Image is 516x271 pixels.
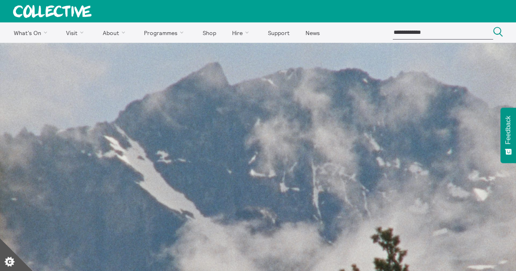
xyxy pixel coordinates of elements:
[505,116,512,144] span: Feedback
[7,22,58,43] a: What's On
[261,22,297,43] a: Support
[195,22,223,43] a: Shop
[137,22,194,43] a: Programmes
[95,22,135,43] a: About
[500,108,516,163] button: Feedback - Show survey
[298,22,327,43] a: News
[59,22,94,43] a: Visit
[225,22,259,43] a: Hire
